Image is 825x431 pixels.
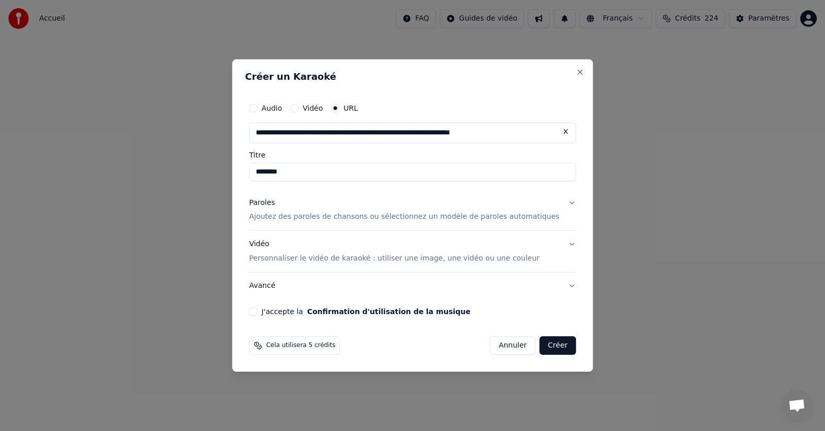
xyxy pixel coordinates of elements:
p: Personnaliser le vidéo de karaoké : utiliser une image, une vidéo ou une couleur [249,253,539,264]
button: Créer [540,336,576,355]
button: Annuler [490,336,535,355]
div: Paroles [249,198,275,208]
label: Audio [261,105,282,112]
label: J'accepte la [261,308,470,315]
h2: Créer un Karaoké [245,72,580,81]
div: Vidéo [249,239,539,264]
label: URL [343,105,358,112]
button: J'accepte la [307,308,471,315]
p: Ajoutez des paroles de chansons ou sélectionnez un modèle de paroles automatiques [249,212,559,222]
span: Cela utilisera 5 crédits [266,341,335,350]
label: Titre [249,151,576,159]
label: Vidéo [303,105,323,112]
button: VidéoPersonnaliser le vidéo de karaoké : utiliser une image, une vidéo ou une couleur [249,231,576,272]
button: ParolesAjoutez des paroles de chansons ou sélectionnez un modèle de paroles automatiques [249,189,576,231]
button: Avancé [249,272,576,299]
